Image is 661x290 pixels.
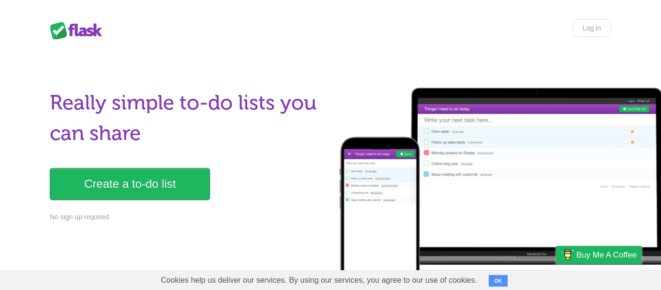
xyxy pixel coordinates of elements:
[572,19,611,37] a: Log in
[50,88,325,149] h1: Really simple to-do lists you can share
[50,212,325,222] p: No sign up required
[489,275,508,287] button: OK
[151,271,487,290] span: Cookies help us deliver our services. By using our services, you agree to our use of cookies.
[50,22,108,39] div: Flask Lists
[576,246,637,263] span: Buy me a coffee
[561,246,574,263] img: Buy me a coffee
[556,246,642,264] a: Buy me a coffee
[50,168,210,200] a: Create a to-do list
